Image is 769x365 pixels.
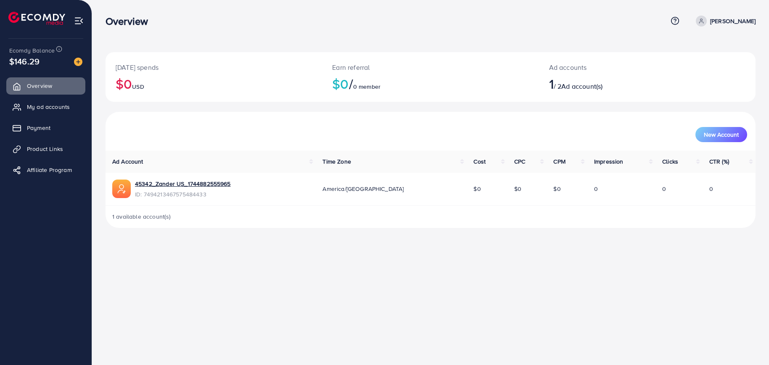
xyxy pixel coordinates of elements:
span: $146.29 [9,55,40,67]
p: Earn referral [332,62,529,72]
a: [PERSON_NAME] [692,16,756,26]
a: Payment [6,119,85,136]
img: image [74,58,82,66]
span: 0 member [353,82,381,91]
span: ID: 7494213467575484433 [135,190,231,198]
span: CPM [553,157,565,166]
a: Affiliate Program [6,161,85,178]
a: My ad accounts [6,98,85,115]
img: menu [74,16,84,26]
a: Overview [6,77,85,94]
span: Payment [27,124,50,132]
span: 1 available account(s) [112,212,171,221]
button: New Account [695,127,747,142]
p: Ad accounts [549,62,692,72]
span: Clicks [662,157,678,166]
span: Ecomdy Balance [9,46,55,55]
span: 1 [549,74,554,93]
p: [PERSON_NAME] [710,16,756,26]
h2: / 2 [549,76,692,92]
img: logo [8,12,65,25]
a: 45342_Zander US_1744882555965 [135,180,231,188]
span: Ad Account [112,157,143,166]
span: $0 [514,185,521,193]
span: Time Zone [322,157,351,166]
span: Product Links [27,145,63,153]
span: CPC [514,157,525,166]
span: Cost [473,157,486,166]
span: Ad account(s) [561,82,603,91]
img: ic-ads-acc.e4c84228.svg [112,180,131,198]
p: [DATE] spends [116,62,312,72]
span: $0 [553,185,560,193]
span: USD [132,82,144,91]
span: Impression [594,157,624,166]
span: 0 [709,185,713,193]
span: CTR (%) [709,157,729,166]
span: New Account [704,132,739,138]
span: America/[GEOGRAPHIC_DATA] [322,185,404,193]
span: $0 [473,185,481,193]
span: 0 [662,185,666,193]
h2: $0 [332,76,529,92]
span: Affiliate Program [27,166,72,174]
a: Product Links [6,140,85,157]
span: My ad accounts [27,103,70,111]
span: Overview [27,82,52,90]
span: 0 [594,185,598,193]
h3: Overview [106,15,155,27]
span: / [349,74,353,93]
h2: $0 [116,76,312,92]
